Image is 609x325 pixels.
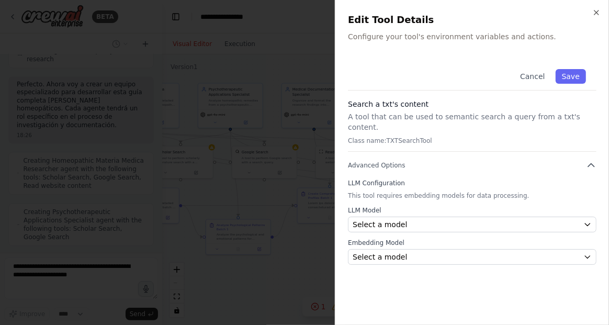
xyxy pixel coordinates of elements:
button: Save [556,69,586,84]
h2: Edit Tool Details [348,13,596,27]
button: Select a model [348,217,596,232]
button: Select a model [348,249,596,265]
h3: Search a txt's content [348,99,596,109]
span: Advanced Options [348,161,405,170]
p: This tool requires embedding models for data processing. [348,192,596,200]
button: Advanced Options [348,160,596,171]
span: Select a model [353,219,407,230]
p: Class name: TXTSearchTool [348,137,596,145]
label: LLM Configuration [348,179,596,187]
button: Cancel [514,69,551,84]
p: A tool that can be used to semantic search a query from a txt's content. [348,111,596,132]
p: Configure your tool's environment variables and actions. [348,31,596,42]
span: Select a model [353,252,407,262]
label: LLM Model [348,206,596,215]
label: Embedding Model [348,239,596,247]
